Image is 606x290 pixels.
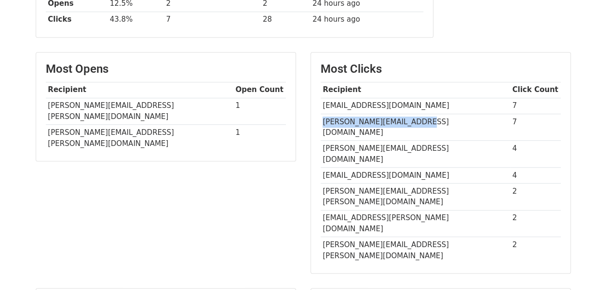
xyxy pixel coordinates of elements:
td: 2 [510,237,561,264]
td: 24 hours ago [310,12,423,27]
td: 7 [164,12,260,27]
iframe: Chat Widget [558,244,606,290]
th: Clicks [46,12,108,27]
td: [EMAIL_ADDRESS][DOMAIN_NAME] [321,98,510,114]
td: 2 [510,184,561,211]
td: 1 [233,98,286,125]
td: [PERSON_NAME][EMAIL_ADDRESS][DOMAIN_NAME] [321,141,510,168]
td: [PERSON_NAME][EMAIL_ADDRESS][PERSON_NAME][DOMAIN_NAME] [321,237,510,264]
td: [PERSON_NAME][EMAIL_ADDRESS][DOMAIN_NAME] [321,114,510,141]
h3: Most Opens [46,62,286,76]
td: [EMAIL_ADDRESS][DOMAIN_NAME] [321,167,510,183]
h3: Most Clicks [321,62,561,76]
td: [PERSON_NAME][EMAIL_ADDRESS][PERSON_NAME][DOMAIN_NAME] [46,98,233,125]
td: 1 [233,125,286,151]
th: Recipient [321,82,510,98]
td: 4 [510,141,561,168]
th: Click Count [510,82,561,98]
th: Recipient [46,82,233,98]
td: 43.8% [108,12,164,27]
th: Open Count [233,82,286,98]
td: [PERSON_NAME][EMAIL_ADDRESS][PERSON_NAME][DOMAIN_NAME] [46,125,233,151]
td: [EMAIL_ADDRESS][PERSON_NAME][DOMAIN_NAME] [321,210,510,237]
td: 7 [510,98,561,114]
td: 7 [510,114,561,141]
td: [PERSON_NAME][EMAIL_ADDRESS][PERSON_NAME][DOMAIN_NAME] [321,184,510,211]
td: 28 [260,12,310,27]
td: 4 [510,167,561,183]
td: 2 [510,210,561,237]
